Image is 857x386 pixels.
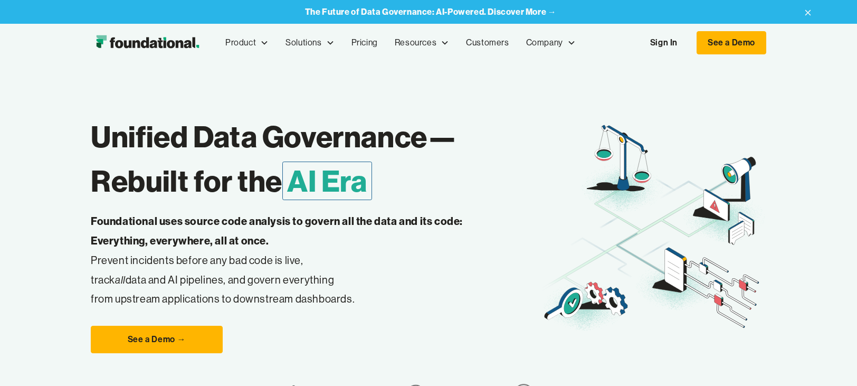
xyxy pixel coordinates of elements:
[526,36,563,50] div: Company
[395,36,436,50] div: Resources
[91,115,541,203] h1: Unified Data Governance— Rebuilt for the
[458,25,517,60] a: Customers
[217,25,277,60] div: Product
[386,25,458,60] div: Resources
[225,36,256,50] div: Product
[91,212,496,309] p: Prevent incidents before any bad code is live, track data and AI pipelines, and govern everything...
[91,214,463,247] strong: Foundational uses source code analysis to govern all the data and its code: Everything, everywher...
[282,162,372,200] span: AI Era
[305,7,557,17] a: The Future of Data Governance: AI-Powered. Discover More →
[91,32,204,53] img: Foundational Logo
[91,32,204,53] a: home
[91,326,223,353] a: See a Demo →
[343,25,386,60] a: Pricing
[115,273,126,286] em: all
[667,263,857,386] iframe: Chat Widget
[697,31,766,54] a: See a Demo
[305,6,557,17] strong: The Future of Data Governance: AI-Powered. Discover More →
[277,25,342,60] div: Solutions
[285,36,321,50] div: Solutions
[518,25,584,60] div: Company
[640,32,688,54] a: Sign In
